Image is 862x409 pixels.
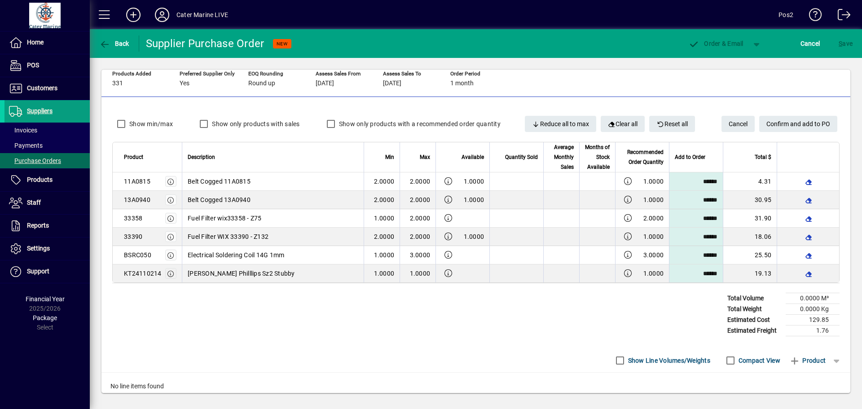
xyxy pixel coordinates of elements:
td: 30.95 [723,191,777,209]
span: Cancel [729,117,748,132]
span: 2.0000 [643,214,664,223]
td: 2.0000 [400,191,435,209]
td: Total Volume [723,293,786,304]
span: Available [462,152,484,162]
td: 2.0000 [364,191,400,209]
span: Products [27,176,53,183]
button: Reset all [649,116,695,132]
td: 18.06 [723,228,777,246]
span: [DATE] [383,80,401,87]
span: Reports [27,222,49,229]
span: Staff [27,199,41,206]
span: ave [839,36,853,51]
td: Fuel Filter wix33358 - Z75 [182,209,364,228]
div: 11A0815 [124,177,150,186]
span: Reduce all to max [532,117,589,132]
a: Purchase Orders [4,153,90,168]
button: Order & Email [684,35,748,52]
button: Add [119,7,148,23]
span: Home [27,39,44,46]
button: Save [836,35,855,52]
td: Estimated Cost [723,315,786,325]
button: Confirm and add to PO [759,116,837,132]
span: Back [99,40,129,47]
td: [PERSON_NAME] Philllips Sz2 Stubby [182,264,364,282]
a: Settings [4,237,90,260]
div: Pos2 [778,8,793,22]
td: 31.90 [723,209,777,228]
span: 1.0000 [464,195,484,204]
a: Invoices [4,123,90,138]
a: Reports [4,215,90,237]
span: Yes [180,80,189,87]
span: 331 [112,80,123,87]
span: Description [188,152,215,162]
td: Belt Cogged 11A0815 [182,172,364,191]
span: 1 month [450,80,474,87]
span: 1.0000 [643,232,664,241]
a: Support [4,260,90,283]
label: Show min/max [128,119,173,128]
span: Financial Year [26,295,65,303]
div: Cater Marine LIVE [176,8,228,22]
td: 2.0000 [400,172,435,191]
span: Payments [9,142,43,149]
td: 129.85 [786,315,840,325]
button: Cancel [721,116,755,132]
span: Product [124,152,143,162]
td: 2.0000 [400,209,435,228]
span: Average Monthly Sales [549,142,574,172]
td: 25.50 [723,246,777,264]
span: 1.0000 [643,195,664,204]
span: Customers [27,84,57,92]
td: Electrical Soldering Coil 14G 1mm [182,246,364,264]
span: Product [789,353,826,368]
a: Payments [4,138,90,153]
td: 1.0000 [364,246,400,264]
div: KT24110214 [124,269,162,278]
td: 4.31 [723,172,777,191]
span: Invoices [9,127,37,134]
td: 1.0000 [364,209,400,228]
label: Show Line Volumes/Weights [626,356,710,365]
div: 33358 [124,214,142,223]
button: Cancel [798,35,822,52]
div: BSRC050 [124,251,151,259]
span: 1.0000 [464,177,484,186]
td: Belt Cogged 13A0940 [182,191,364,209]
td: 2.0000 [400,228,435,246]
button: Product [785,352,830,369]
span: 1.0000 [643,177,664,186]
div: No line items found [101,373,850,400]
label: Show only products with a recommended order quantity [337,119,501,128]
a: Products [4,169,90,191]
span: Quantity Sold [505,152,538,162]
a: POS [4,54,90,77]
span: Suppliers [27,107,53,114]
span: 3.0000 [643,251,664,259]
span: Add to Order [675,152,705,162]
span: Cancel [800,36,820,51]
td: Estimated Freight [723,325,786,336]
span: Purchase Orders [9,157,61,164]
a: Knowledge Base [802,2,822,31]
a: Customers [4,77,90,100]
app-page-header-button: Back [90,35,139,52]
span: Min [385,152,394,162]
div: 33390 [124,232,142,241]
span: 1.0000 [464,232,484,241]
td: 0.0000 Kg [786,304,840,315]
span: POS [27,62,39,69]
td: 2.0000 [364,228,400,246]
td: 3.0000 [400,246,435,264]
button: Reduce all to max [525,116,596,132]
td: Fuel Filter WIX 33390 - Z132 [182,228,364,246]
td: Total Weight [723,304,786,315]
span: Clear all [608,117,638,132]
div: Supplier Purchase Order [146,36,264,51]
span: Total $ [755,152,771,162]
div: 13A0940 [124,195,150,204]
td: 0.0000 M³ [786,293,840,304]
button: Back [97,35,132,52]
span: 1.0000 [643,269,664,278]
